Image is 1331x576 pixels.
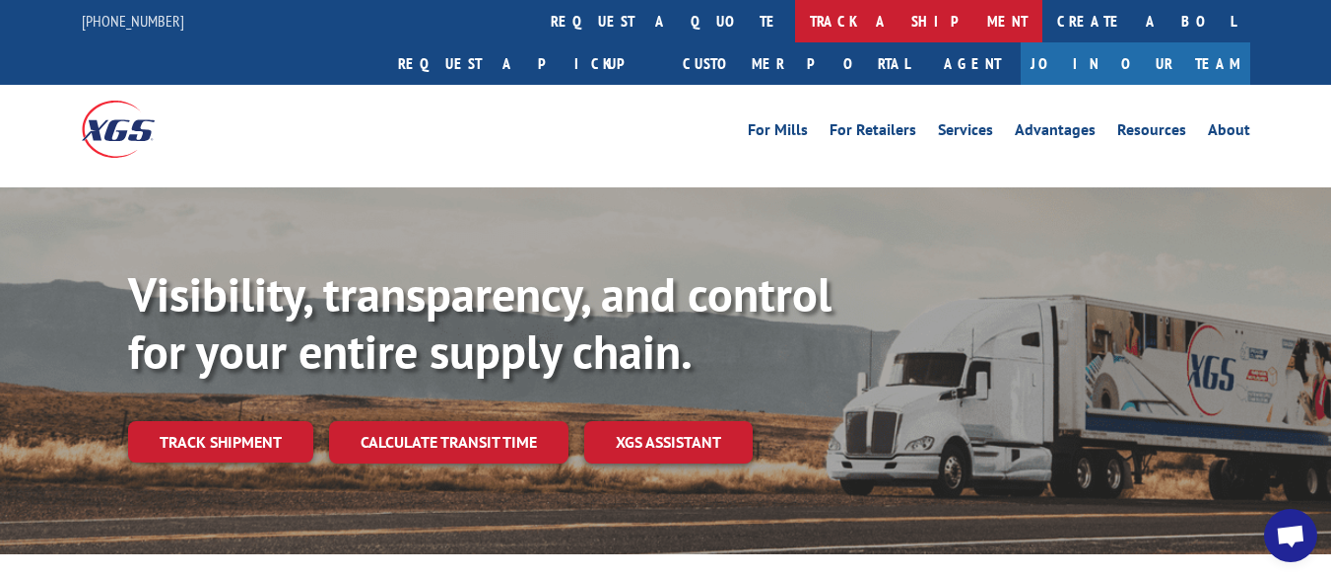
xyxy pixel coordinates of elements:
[748,122,808,144] a: For Mills
[1117,122,1186,144] a: Resources
[329,421,568,464] a: Calculate transit time
[1264,509,1317,562] a: Open chat
[924,42,1021,85] a: Agent
[1021,42,1250,85] a: Join Our Team
[383,42,668,85] a: Request a pickup
[668,42,924,85] a: Customer Portal
[1208,122,1250,144] a: About
[128,263,832,382] b: Visibility, transparency, and control for your entire supply chain.
[1015,122,1096,144] a: Advantages
[128,421,313,463] a: Track shipment
[584,421,753,464] a: XGS ASSISTANT
[82,11,184,31] a: [PHONE_NUMBER]
[830,122,916,144] a: For Retailers
[938,122,993,144] a: Services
